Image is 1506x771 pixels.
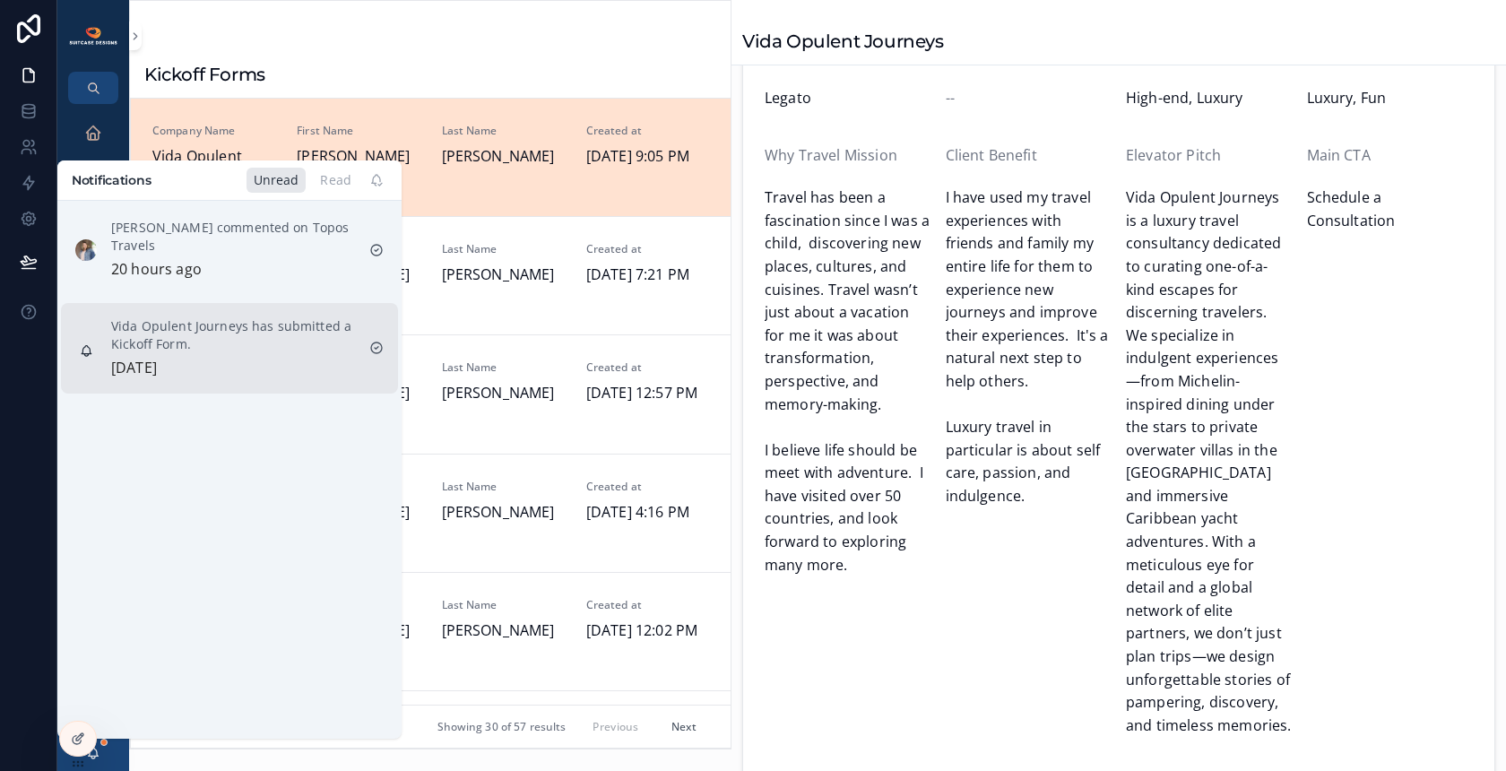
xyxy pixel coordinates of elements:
[1307,145,1371,165] span: Main CTA
[442,145,565,169] span: [PERSON_NAME]
[765,87,931,110] span: Legato
[586,598,709,612] span: Created at
[586,124,709,138] span: Created at
[131,334,731,453] a: Company NameFantasy Harbor Travel, LLCFirst Name[PERSON_NAME]Last Name[PERSON_NAME]Created at[DAT...
[946,145,1037,165] span: Client Benefit
[1126,87,1293,110] span: High-end, Luxury
[765,145,897,165] span: Why Travel Mission
[442,619,565,643] span: [PERSON_NAME]
[111,357,157,380] p: [DATE]
[442,480,565,494] span: Last Name
[946,186,1112,507] span: I have used my travel experiences with friends and family my entire life for them to experience n...
[297,124,420,138] span: First Name
[75,239,97,261] img: Notification icon
[144,62,265,87] h1: Kickoff Forms
[131,216,731,334] a: Company NameZRW Travel Solutions LLCFirst Name[PERSON_NAME]Last Name[PERSON_NAME]Created at[DATE]...
[1126,186,1293,737] span: Vida Opulent Journeys is a luxury travel consultancy dedicated to curating one-of-a-kind escapes ...
[586,145,709,169] span: [DATE] 9:05 PM
[68,26,118,46] img: App logo
[247,168,307,193] div: Unread
[659,713,709,741] button: Next
[297,145,420,169] span: [PERSON_NAME]
[152,145,275,191] span: Vida Opulent Journeys
[152,124,275,138] span: Company Name
[442,598,565,612] span: Last Name
[131,572,731,690] a: Company NameLedgers & LatitudesFirst Name[PERSON_NAME]Last Name[PERSON_NAME]Created at[DATE] 12:0...
[131,454,731,572] a: Company NameZRW Travel SolutionsFirst Name[PERSON_NAME]Last Name[PERSON_NAME]Created at[DATE] 4:1...
[765,186,931,576] span: Travel has been a fascination since I was a child, discovering new places, cultures, and cuisines...
[57,104,129,459] div: scrollable content
[586,382,709,405] span: [DATE] 12:57 PM
[586,619,709,643] span: [DATE] 12:02 PM
[442,382,565,405] span: [PERSON_NAME]
[586,360,709,375] span: Created at
[313,168,359,193] div: Read
[1307,87,1474,110] span: Luxury, Fun
[111,219,355,255] p: [PERSON_NAME] commented on Topos Travels
[586,242,709,256] span: Created at
[442,501,565,524] span: [PERSON_NAME]
[442,124,565,138] span: Last Name
[742,29,944,54] h1: Vida Opulent Journeys
[111,258,202,282] p: 20 hours ago
[586,501,709,524] span: [DATE] 4:16 PM
[586,480,709,494] span: Created at
[442,242,565,256] span: Last Name
[437,720,567,734] span: Showing 30 of 57 results
[442,264,565,287] span: [PERSON_NAME]
[1307,186,1474,232] span: Schedule a Consultation
[946,87,955,110] span: --
[586,264,709,287] span: [DATE] 7:21 PM
[111,317,355,353] p: Vida Opulent Journeys has submitted a Kickoff Form.
[131,99,731,216] a: Company NameVida Opulent JourneysFirst Name[PERSON_NAME]Last Name[PERSON_NAME]Created at[DATE] 9:...
[1126,145,1221,165] span: Elevator Pitch
[72,171,151,189] h1: Notifications
[442,360,565,375] span: Last Name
